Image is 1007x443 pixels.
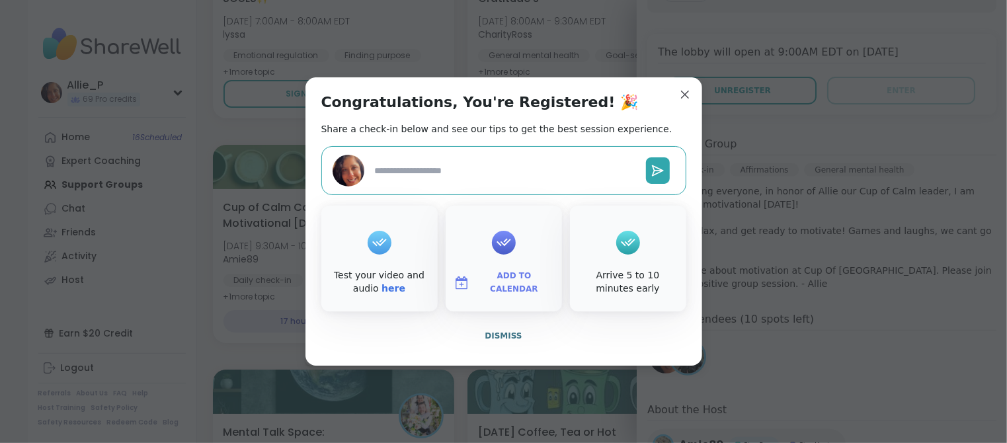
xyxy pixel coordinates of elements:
h2: Share a check-in below and see our tips to get the best session experience. [321,122,672,136]
button: Dismiss [321,322,686,350]
h1: Congratulations, You're Registered! 🎉 [321,93,639,112]
div: Test your video and audio [324,269,435,295]
span: Dismiss [485,331,522,341]
button: Add to Calendar [448,269,559,297]
span: Add to Calendar [475,270,554,296]
div: Arrive 5 to 10 minutes early [573,269,684,295]
img: Allie_P [333,155,364,186]
a: here [382,283,405,294]
img: ShareWell Logomark [454,275,469,291]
